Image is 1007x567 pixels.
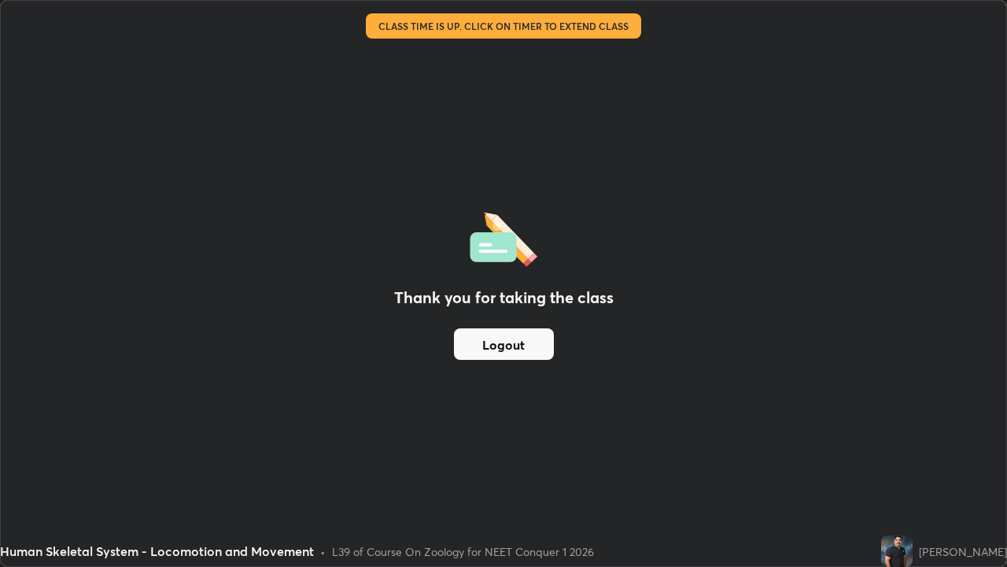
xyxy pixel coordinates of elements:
[394,286,614,309] h2: Thank you for taking the class
[332,543,594,560] div: L39 of Course On Zoology for NEET Conquer 1 2026
[454,328,554,360] button: Logout
[919,543,1007,560] div: [PERSON_NAME]
[320,543,326,560] div: •
[470,207,537,267] img: offlineFeedback.1438e8b3.svg
[881,535,913,567] img: 0d51a949ae1246ebace575b2309852f0.jpg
